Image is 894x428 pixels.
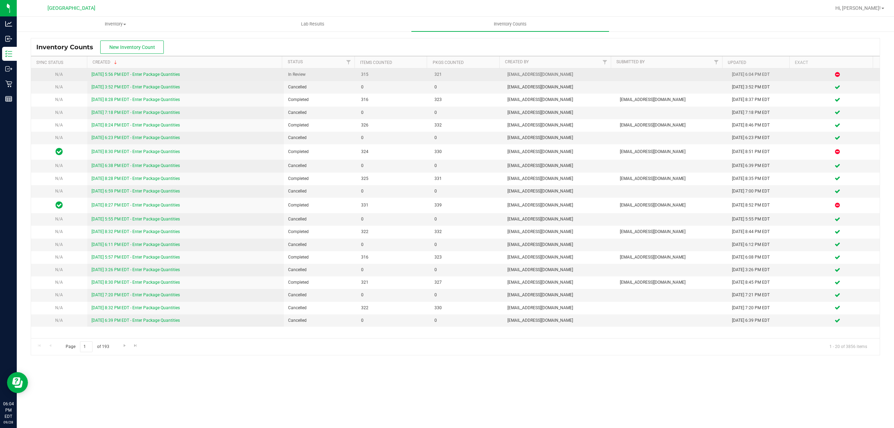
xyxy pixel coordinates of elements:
[361,241,426,248] span: 0
[616,59,645,64] a: Submitted By
[36,60,63,65] a: Sync Status
[361,96,426,103] span: 316
[507,202,611,209] span: [EMAIL_ADDRESS][DOMAIN_NAME]
[91,305,180,310] a: [DATE] 8:32 PM EDT - Enter Package Quantities
[507,305,611,311] span: [EMAIL_ADDRESS][DOMAIN_NAME]
[91,267,180,272] a: [DATE] 3:26 PM EDT - Enter Package Quantities
[433,60,464,65] a: Pkgs Counted
[3,401,14,420] p: 06:04 PM EDT
[17,17,214,31] a: Inventory
[91,123,180,128] a: [DATE] 8:24 PM EDT - Enter Package Quantities
[507,254,611,261] span: [EMAIL_ADDRESS][DOMAIN_NAME]
[288,292,353,298] span: Cancelled
[728,60,746,65] a: Updated
[55,280,63,285] span: N/A
[288,254,353,261] span: Completed
[732,216,791,223] div: [DATE] 5:55 PM EDT
[599,56,611,68] a: Filter
[507,162,611,169] span: [EMAIL_ADDRESS][DOMAIN_NAME]
[80,341,93,352] input: 1
[91,110,180,115] a: [DATE] 7:18 PM EDT - Enter Package Quantities
[91,217,180,222] a: [DATE] 5:55 PM EDT - Enter Package Quantities
[56,147,63,157] span: In Sync
[288,59,303,64] a: Status
[434,317,499,324] span: 0
[5,80,12,87] inline-svg: Retail
[288,175,353,182] span: Completed
[292,21,334,27] span: Lab Results
[620,148,724,155] span: [EMAIL_ADDRESS][DOMAIN_NAME]
[55,110,63,115] span: N/A
[507,241,611,248] span: [EMAIL_ADDRESS][DOMAIN_NAME]
[789,56,873,68] th: Exact
[361,84,426,90] span: 0
[55,72,63,77] span: N/A
[361,135,426,141] span: 0
[91,280,180,285] a: [DATE] 8:30 PM EDT - Enter Package Quantities
[732,241,791,248] div: [DATE] 6:12 PM EDT
[91,97,180,102] a: [DATE] 8:28 PM EDT - Enter Package Quantities
[288,317,353,324] span: Cancelled
[732,202,791,209] div: [DATE] 8:52 PM EDT
[361,202,426,209] span: 331
[361,216,426,223] span: 0
[3,420,14,425] p: 09/28
[343,56,354,68] a: Filter
[434,216,499,223] span: 0
[507,148,611,155] span: [EMAIL_ADDRESS][DOMAIN_NAME]
[55,292,63,297] span: N/A
[55,163,63,168] span: N/A
[434,188,499,195] span: 0
[361,162,426,169] span: 0
[288,305,353,311] span: Cancelled
[434,228,499,235] span: 332
[732,317,791,324] div: [DATE] 6:39 PM EDT
[732,96,791,103] div: [DATE] 8:37 PM EDT
[434,71,499,78] span: 321
[91,189,180,194] a: [DATE] 6:59 PM EDT - Enter Package Quantities
[5,20,12,27] inline-svg: Analytics
[55,135,63,140] span: N/A
[824,341,873,352] span: 1 - 20 of 3856 items
[91,72,180,77] a: [DATE] 5:56 PM EDT - Enter Package Quantities
[55,305,63,310] span: N/A
[93,60,118,65] a: Created
[361,188,426,195] span: 0
[91,85,180,89] a: [DATE] 3:52 PM EDT - Enter Package Quantities
[732,188,791,195] div: [DATE] 7:00 PM EDT
[55,267,63,272] span: N/A
[288,267,353,273] span: Cancelled
[55,242,63,247] span: N/A
[411,17,609,31] a: Inventory Counts
[91,203,180,208] a: [DATE] 8:27 PM EDT - Enter Package Quantities
[361,228,426,235] span: 322
[434,279,499,286] span: 327
[507,71,611,78] span: [EMAIL_ADDRESS][DOMAIN_NAME]
[732,135,791,141] div: [DATE] 6:23 PM EDT
[732,267,791,273] div: [DATE] 3:26 PM EDT
[711,56,722,68] a: Filter
[361,148,426,155] span: 324
[288,135,353,141] span: Cancelled
[5,35,12,42] inline-svg: Inbound
[507,317,611,324] span: [EMAIL_ADDRESS][DOMAIN_NAME]
[91,242,180,247] a: [DATE] 6:11 PM EDT - Enter Package Quantities
[288,109,353,116] span: Cancelled
[288,188,353,195] span: Cancelled
[288,162,353,169] span: Cancelled
[507,175,611,182] span: [EMAIL_ADDRESS][DOMAIN_NAME]
[361,292,426,298] span: 0
[288,241,353,248] span: Cancelled
[91,135,180,140] a: [DATE] 6:23 PM EDT - Enter Package Quantities
[288,228,353,235] span: Completed
[732,254,791,261] div: [DATE] 6:08 PM EDT
[507,279,611,286] span: [EMAIL_ADDRESS][DOMAIN_NAME]
[507,122,611,129] span: [EMAIL_ADDRESS][DOMAIN_NAME]
[55,85,63,89] span: N/A
[5,50,12,57] inline-svg: Inventory
[434,148,499,155] span: 330
[288,71,353,78] span: In Review
[288,202,353,209] span: Completed
[91,229,180,234] a: [DATE] 8:32 PM EDT - Enter Package Quantities
[91,163,180,168] a: [DATE] 6:38 PM EDT - Enter Package Quantities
